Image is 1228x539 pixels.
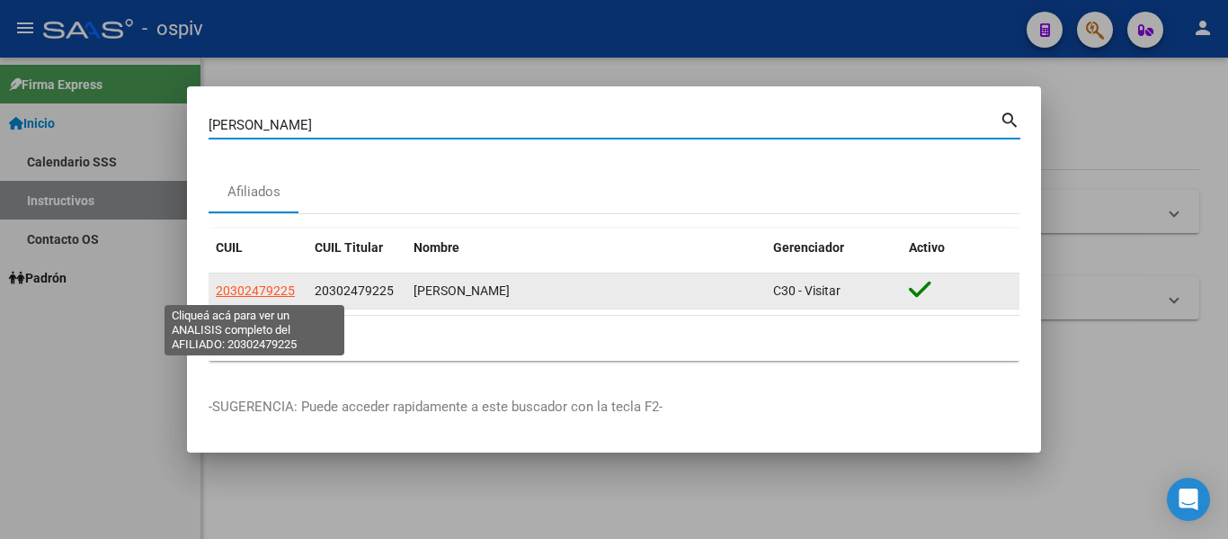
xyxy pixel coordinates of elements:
datatable-header-cell: Nombre [406,229,766,267]
div: [PERSON_NAME] [414,281,759,301]
datatable-header-cell: Gerenciador [766,229,902,267]
span: CUIL [216,240,243,255]
span: C30 - Visitar [773,283,841,298]
span: Gerenciador [773,240,844,255]
div: Open Intercom Messenger [1167,478,1210,521]
span: 20302479225 [315,283,394,298]
span: Activo [909,240,945,255]
datatable-header-cell: CUIL Titular [307,229,406,267]
span: 20302479225 [216,283,295,298]
datatable-header-cell: Activo [902,229,1019,267]
div: Afiliados [227,182,280,202]
div: 1 total [209,316,1019,361]
datatable-header-cell: CUIL [209,229,307,267]
p: -SUGERENCIA: Puede acceder rapidamente a este buscador con la tecla F2- [209,397,1019,418]
span: Nombre [414,240,459,255]
span: CUIL Titular [315,240,383,255]
mat-icon: search [1000,108,1020,130]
